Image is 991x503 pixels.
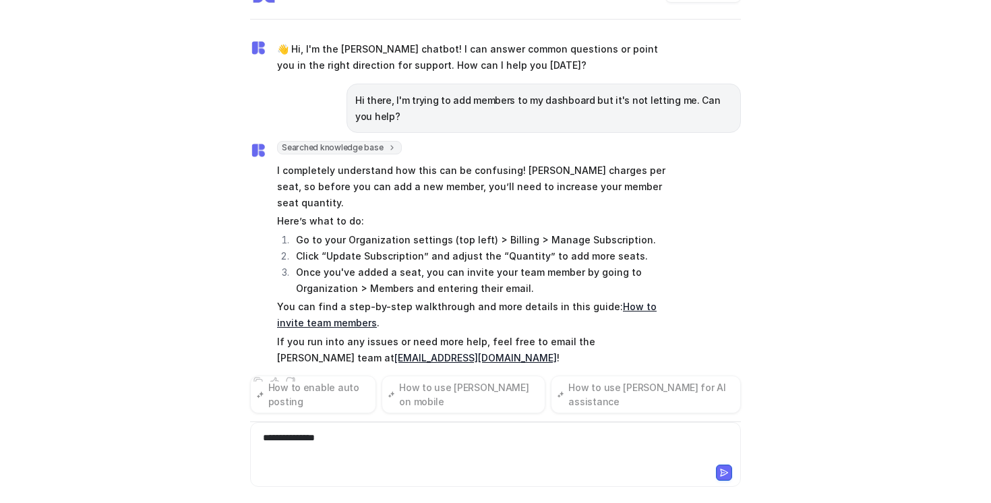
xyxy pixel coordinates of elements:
p: Here’s what to do: [277,213,671,229]
p: I completely understand how this can be confusing! [PERSON_NAME] charges per seat, so before you ... [277,162,671,211]
button: How to enable auto posting [250,376,376,413]
img: Widget [250,142,266,158]
p: You can find a step-by-step walkthrough and more details in this guide: . [277,299,671,331]
p: 👋 Hi, I'm the [PERSON_NAME] chatbot! I can answer common questions or point you in the right dire... [277,41,671,73]
span: Searched knowledge base [277,141,402,154]
p: If you run into any issues or need more help, feel free to email the [PERSON_NAME] team at ! [277,334,671,366]
a: [EMAIL_ADDRESS][DOMAIN_NAME] [394,352,557,363]
li: Click “Update Subscription” and adjust the “Quantity” to add more seats. [292,248,671,264]
p: Hi there, I'm trying to add members to my dashboard but it's not letting me. Can you help? [355,92,732,125]
button: How to use [PERSON_NAME] for AI assistance [551,376,741,413]
li: Go to your Organization settings (top left) > Billing > Manage Subscription. [292,232,671,248]
img: Widget [250,40,266,56]
li: Once you've added a seat, you can invite your team member by going to Organization > Members and ... [292,264,671,297]
button: How to use [PERSON_NAME] on mobile [382,376,545,413]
